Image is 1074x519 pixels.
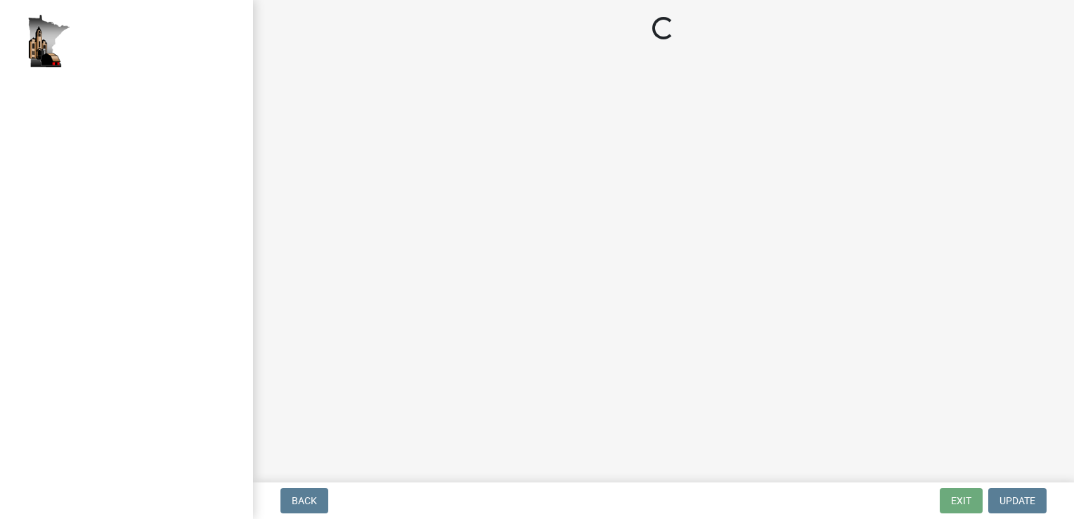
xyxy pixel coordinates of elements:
[280,488,328,513] button: Back
[292,495,317,506] span: Back
[940,488,983,513] button: Exit
[999,495,1035,506] span: Update
[28,15,70,68] img: Houston County, Minnesota
[988,488,1047,513] button: Update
